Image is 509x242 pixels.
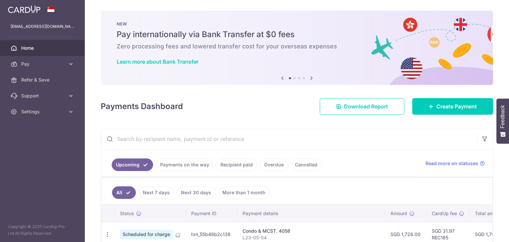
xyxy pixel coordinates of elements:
h5: Pay internationally via Bank Transfer at $0 fees [117,29,477,40]
th: Payment ID [186,205,237,222]
a: Recipient paid [216,158,257,171]
span: Scheduled for charge [120,230,173,239]
img: Bank transfer banner [101,11,493,85]
span: Support [21,92,65,99]
a: Overdue [260,158,288,171]
p: [EMAIL_ADDRESS][DOMAIN_NAME] [11,23,74,30]
a: Cancelled [291,158,322,171]
button: Feedback - Show survey [496,98,509,144]
h6: Zero processing fees and lowered transfer cost for your overseas expenses [117,42,477,50]
span: Feedback [500,105,506,128]
h4: Payments Dashboard [101,100,183,112]
span: Create Payment [436,102,477,110]
a: All [112,186,136,199]
a: Next 30 days [177,186,215,199]
span: Read more on statuses [425,160,478,167]
p: L23-05-04 [243,234,380,241]
span: Download Report [344,102,388,110]
a: Payments on the way [156,158,213,171]
input: Search by recipient name, payment id or reference [101,128,477,150]
a: Read more on statuses [425,160,485,167]
a: Download Report [320,98,404,115]
a: More than 1 month [218,186,270,199]
a: Create Payment [412,98,493,115]
span: Pay [21,61,65,67]
a: Next 7 days [139,186,174,199]
span: Status [120,210,134,217]
span: Refer & Save [21,77,65,83]
img: CardUp [8,5,40,13]
span: Amount [390,210,407,217]
a: Learn more about Bank Transfer [117,58,198,65]
th: Payment details [237,205,385,222]
a: Upcoming [112,158,153,171]
p: NEW [117,21,477,27]
span: CardUp fee [432,210,457,217]
div: Condo & MCST. 4058 [243,228,380,234]
span: Home [21,45,65,51]
span: Settings [21,108,65,115]
span: Total amt. [475,210,497,217]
